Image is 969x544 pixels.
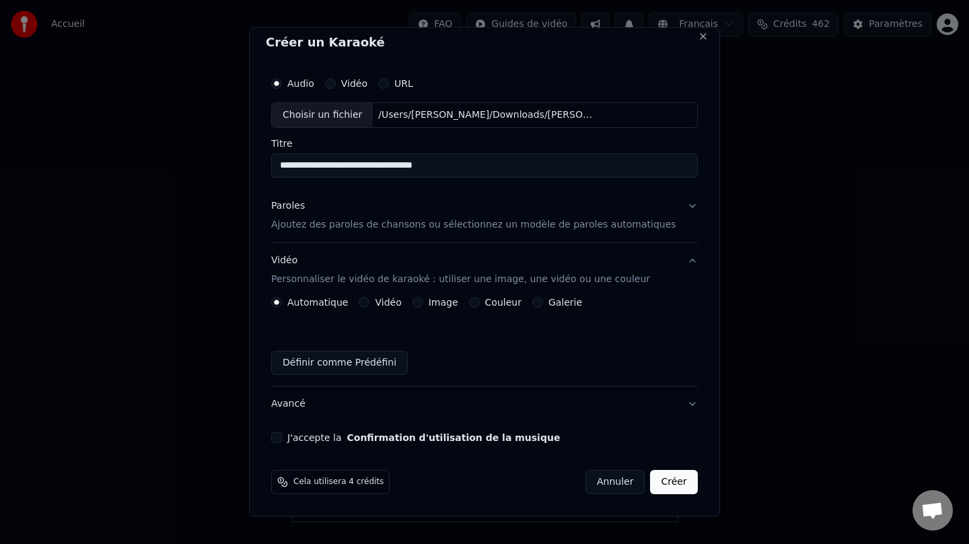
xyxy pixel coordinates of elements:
label: Vidéo [341,79,367,88]
button: Avancé [271,386,698,421]
p: Ajoutez des paroles de chansons ou sélectionnez un modèle de paroles automatiques [271,218,676,232]
button: Annuler [585,470,645,494]
h2: Créer un Karaoké [266,36,703,48]
div: VidéoPersonnaliser le vidéo de karaoké : utiliser une image, une vidéo ou une couleur [271,297,698,386]
div: Paroles [271,199,305,213]
button: Définir comme Prédéfini [271,351,408,375]
label: Titre [271,139,698,148]
button: J'accepte la [347,433,561,442]
label: Vidéo [375,298,402,307]
label: Image [429,298,458,307]
div: /Users/[PERSON_NAME]/Downloads/[PERSON_NAME] [PERSON_NAME].m4a [373,108,602,122]
p: Personnaliser le vidéo de karaoké : utiliser une image, une vidéo ou une couleur [271,273,650,286]
label: Automatique [287,298,348,307]
label: Galerie [548,298,582,307]
label: URL [394,79,413,88]
label: Couleur [485,298,522,307]
label: J'accepte la [287,433,560,442]
div: Vidéo [271,254,650,286]
button: VidéoPersonnaliser le vidéo de karaoké : utiliser une image, une vidéo ou une couleur [271,243,698,297]
button: ParolesAjoutez des paroles de chansons ou sélectionnez un modèle de paroles automatiques [271,189,698,242]
div: Choisir un fichier [272,103,373,127]
label: Audio [287,79,314,88]
button: Créer [651,470,698,494]
span: Cela utilisera 4 crédits [293,477,384,487]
